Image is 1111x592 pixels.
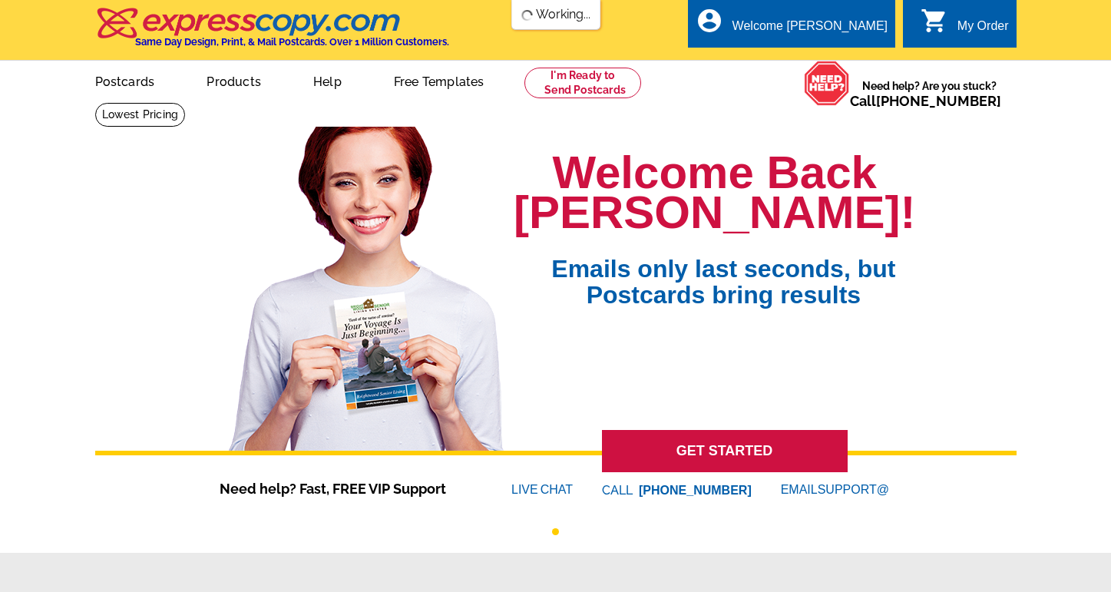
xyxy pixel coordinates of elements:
[531,233,915,308] span: Emails only last seconds, but Postcards bring results
[921,7,948,35] i: shopping_cart
[369,62,509,98] a: Free Templates
[521,9,533,21] img: loading...
[135,36,449,48] h4: Same Day Design, Print, & Mail Postcards. Over 1 Million Customers.
[289,62,366,98] a: Help
[71,62,180,98] a: Postcards
[818,481,891,499] font: SUPPORT@
[602,430,848,472] a: GET STARTED
[850,78,1009,109] span: Need help? Are you stuck?
[876,93,1001,109] a: [PHONE_NUMBER]
[804,61,850,106] img: help
[511,483,573,496] a: LIVECHAT
[182,62,286,98] a: Products
[220,114,514,451] img: welcome-back-logged-in.png
[552,528,559,535] button: 1 of 1
[95,18,449,48] a: Same Day Design, Print, & Mail Postcards. Over 1 Million Customers.
[732,19,888,41] div: Welcome [PERSON_NAME]
[511,481,541,499] font: LIVE
[514,153,915,233] h1: Welcome Back [PERSON_NAME]!
[220,478,465,499] span: Need help? Fast, FREE VIP Support
[850,93,1001,109] span: Call
[921,17,1009,36] a: shopping_cart My Order
[696,7,723,35] i: account_circle
[957,19,1009,41] div: My Order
